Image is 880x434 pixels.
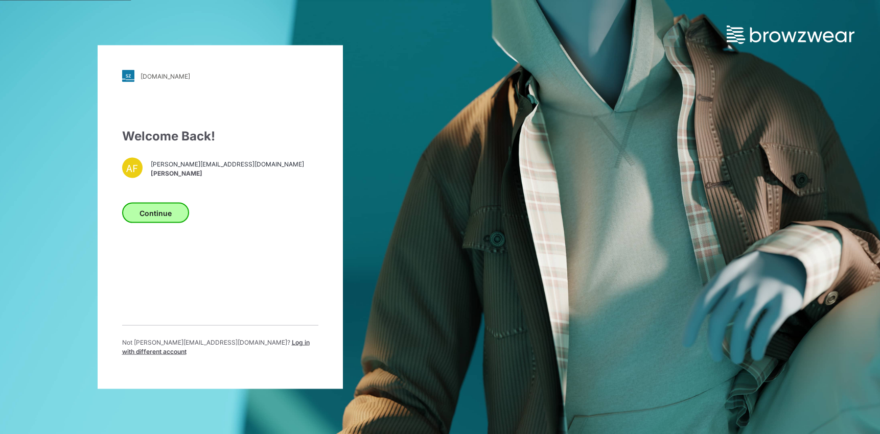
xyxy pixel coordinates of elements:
[151,159,304,168] span: [PERSON_NAME][EMAIL_ADDRESS][DOMAIN_NAME]
[122,158,143,178] div: AF
[122,70,318,82] a: [DOMAIN_NAME]
[151,168,304,178] span: [PERSON_NAME]
[141,72,190,80] div: [DOMAIN_NAME]
[727,26,854,44] img: browzwear-logo.e42bd6dac1945053ebaf764b6aa21510.svg
[122,338,318,356] p: Not [PERSON_NAME][EMAIL_ADDRESS][DOMAIN_NAME] ?
[122,127,318,146] div: Welcome Back!
[122,70,134,82] img: stylezone-logo.562084cfcfab977791bfbf7441f1a819.svg
[122,203,189,223] button: Continue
